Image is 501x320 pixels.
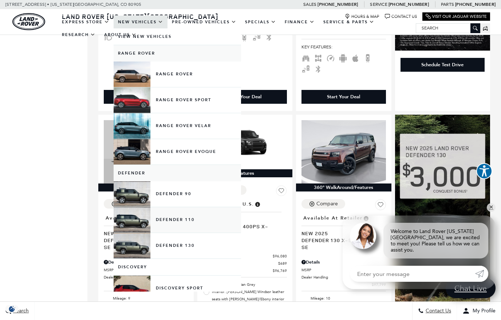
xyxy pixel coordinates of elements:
button: Save Vehicle [276,185,287,199]
a: Finance [280,16,319,28]
div: Pricing Details - Defender 130 400PS X-Dynamic SE [203,245,287,252]
img: 2025 LAND ROVER Defender 130 X-Dynamic SE [301,120,386,183]
a: Hours & Map [345,14,379,19]
a: Defender 90 [114,181,241,207]
input: Enter your message [350,266,475,282]
a: Land Rover [US_STATE][GEOGRAPHIC_DATA] [58,12,223,21]
li: Mileage: 10 [301,295,386,302]
a: MSRP $95,533 [104,267,188,273]
a: $97,799 [301,282,386,287]
span: MSRP [301,267,372,273]
div: Start Your Deal [301,90,386,104]
a: Contact Us [385,14,417,19]
a: Available at RetailerNew 2025Defender 130 X-Dynamic SE [301,213,386,250]
span: New 2025 [104,230,183,237]
span: Vehicle has shipped from factory of origin. Estimated time of delivery to Retailer is on average ... [254,200,261,208]
button: Open user profile menu [457,302,501,320]
button: Save Vehicle [375,199,386,213]
a: About Us [100,28,141,41]
span: $96,080 [273,253,287,259]
div: Pricing Details - Defender 130 X-Dynamic SE [301,259,386,265]
span: Available at Retailer [106,214,165,222]
span: Bluetooth [314,66,323,71]
a: [STREET_ADDRESS] • [US_STATE][GEOGRAPHIC_DATA], CO 80905 [5,2,141,7]
a: Dealer Handling $689 [301,274,386,280]
a: $96,769 [203,268,287,273]
span: Key Features : [301,43,386,51]
a: Range Rover [114,45,241,62]
a: Discovery Sport [114,276,241,301]
a: [PHONE_NUMBER] [317,1,358,7]
a: Submit [475,266,488,282]
section: Click to Open Cookie Consent Modal [4,305,20,313]
img: 2025 LAND ROVER Defender 130 400PS X-Dynamic SE [203,120,287,167]
a: Defender 110 [114,207,241,233]
span: Interior: [PERSON_NAME] Windsor leather seats with [PERSON_NAME]/Ebony interior [212,288,287,303]
span: Adaptive Cruise Control [326,55,335,60]
a: Pre-Owned Vehicles [167,16,241,28]
a: Dealer Handling $689 [104,274,188,280]
span: Backup Camera [363,55,372,60]
div: Schedule Test Drive [421,62,463,68]
span: Blind Spot Monitor [301,66,310,71]
a: Service & Parts [319,16,379,28]
a: Range Rover Evoque [114,139,241,165]
img: 2025 LAND ROVER Defender 130 X-Dynamic SE [104,120,188,183]
a: Dealer Handling $689 [203,261,287,266]
span: Sales [303,2,316,7]
span: Third Row Seats [301,55,310,60]
img: Agent profile photo [350,223,376,249]
span: Service [370,2,387,7]
span: Vehicle is in stock and ready for immediate delivery. Due to demand, availability is subject to c... [363,214,369,222]
span: My Profile [470,308,496,314]
span: $689 [278,261,287,266]
a: Research [58,28,100,41]
a: Discovery [114,259,241,275]
button: Compare Vehicle [104,199,147,209]
button: Compare Vehicle [301,199,345,209]
a: Specials [241,16,280,28]
span: Parts [441,2,454,7]
div: 360° WalkAround/Features [98,183,194,191]
a: New Vehicles [114,16,167,28]
a: Visit Our Jaguar Website [426,14,487,19]
span: Contact Us [424,308,451,314]
span: New 2025 [301,230,380,237]
span: Defender 130 X-Dynamic SE [301,237,380,250]
span: Exterior: Carpathian Grey [212,281,287,288]
span: Land Rover [US_STATE][GEOGRAPHIC_DATA] [62,12,218,21]
span: Defender 130 X-Dynamic SE [104,237,183,250]
a: $96,222 [104,282,188,287]
a: MSRP $96,080 [203,253,287,259]
img: Opt-Out Icon [4,305,20,313]
span: Defender 130 400PS X-Dynamic SE [203,223,282,237]
div: Start Your Deal [228,94,261,100]
a: Range Rover Velar [114,113,241,139]
a: [PHONE_NUMBER] [455,1,496,7]
span: AWD [314,55,323,60]
aside: Accessibility Help Desk [476,163,492,181]
div: Welcome to Land Rover [US_STATE][GEOGRAPHIC_DATA], we are excited to meet you! Please tell us how... [383,223,488,258]
a: MSRP $97,110 [301,267,386,273]
nav: Main Navigation [58,16,416,41]
a: Range Rover Sport [114,87,241,113]
input: Search [416,24,480,32]
div: Features [197,169,293,177]
div: Pricing Details - Defender 130 X-Dynamic SE [104,259,188,265]
span: Dealer Handling [104,274,180,280]
div: Schedule Test Drive [401,58,485,72]
a: In Transit to U.S.New 2025Defender 130 400PS X-Dynamic SE [203,199,287,237]
div: Start Your Deal [104,90,188,104]
a: [PHONE_NUMBER] [388,1,429,7]
div: Start Your Deal [327,94,360,100]
div: Start Your Deal [203,90,287,104]
a: Available at RetailerNew 2025Defender 130 X-Dynamic SE [104,213,188,250]
a: View New Vehicles [114,28,241,45]
button: Explore your accessibility options [476,163,492,179]
a: EXPRESS STORE [58,16,114,28]
span: Apple Car-Play [351,55,360,60]
div: 360° WalkAround/Features [296,183,391,191]
span: MSRP [104,267,174,273]
li: Mileage: 9 [104,295,188,302]
span: New 2025 [203,216,282,223]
